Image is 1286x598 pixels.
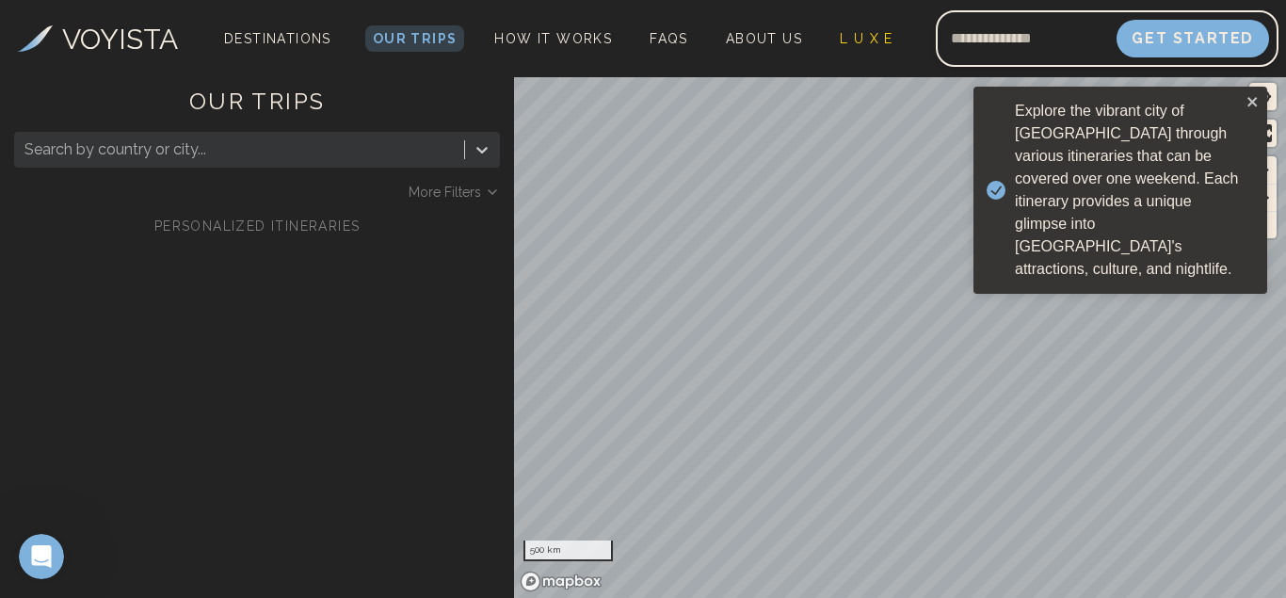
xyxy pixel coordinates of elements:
span: About Us [726,31,802,46]
h1: OUR TRIPS [14,87,500,132]
h3: VOYISTA [62,18,178,60]
a: Our Trips [365,25,465,52]
canvas: Map [514,73,1286,598]
a: About Us [718,25,810,52]
iframe: Intercom live chat [19,534,64,579]
span: How It Works [494,31,612,46]
input: Email address [936,16,1117,61]
a: L U X E [832,25,901,52]
a: Mapbox homepage [520,571,603,592]
button: close [1246,94,1260,109]
span: L U X E [840,31,893,46]
span: More Filters [409,183,481,202]
a: VOYISTA [18,18,178,60]
a: How It Works [487,25,619,52]
span: Our Trips [373,31,458,46]
span: Destinations [217,24,339,79]
div: 500 km [523,541,612,561]
span: FAQs [650,31,688,46]
button: Get Started [1117,20,1269,57]
div: Explore the vibrant city of [GEOGRAPHIC_DATA] through various itineraries that can be covered ove... [1015,100,1241,281]
img: Voyista Logo [18,25,53,52]
a: FAQs [642,25,696,52]
h2: PERSONALIZED ITINERARIES [14,217,500,235]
